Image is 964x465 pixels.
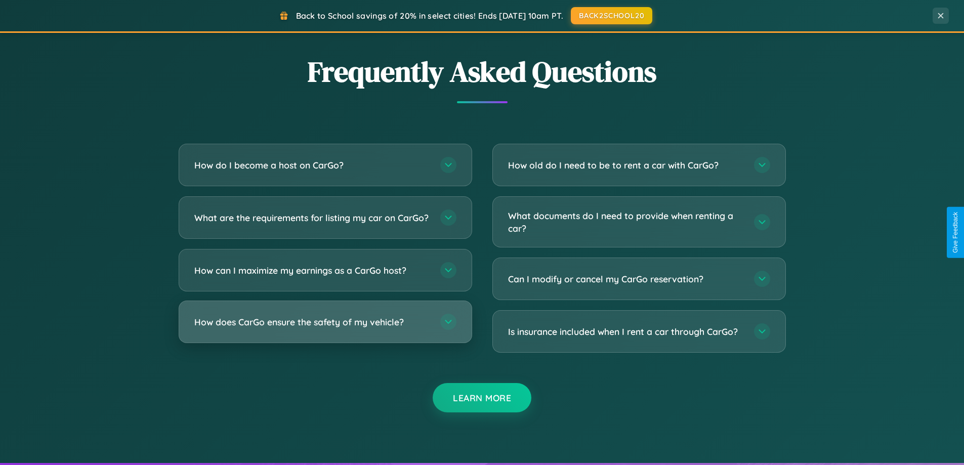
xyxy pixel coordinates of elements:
[433,383,531,412] button: Learn More
[508,325,744,338] h3: Is insurance included when I rent a car through CarGo?
[194,264,430,277] h3: How can I maximize my earnings as a CarGo host?
[296,11,563,21] span: Back to School savings of 20% in select cities! Ends [DATE] 10am PT.
[508,209,744,234] h3: What documents do I need to provide when renting a car?
[179,52,786,91] h2: Frequently Asked Questions
[952,212,959,253] div: Give Feedback
[194,212,430,224] h3: What are the requirements for listing my car on CarGo?
[508,159,744,172] h3: How old do I need to be to rent a car with CarGo?
[194,159,430,172] h3: How do I become a host on CarGo?
[508,273,744,285] h3: Can I modify or cancel my CarGo reservation?
[194,316,430,328] h3: How does CarGo ensure the safety of my vehicle?
[571,7,652,24] button: BACK2SCHOOL20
